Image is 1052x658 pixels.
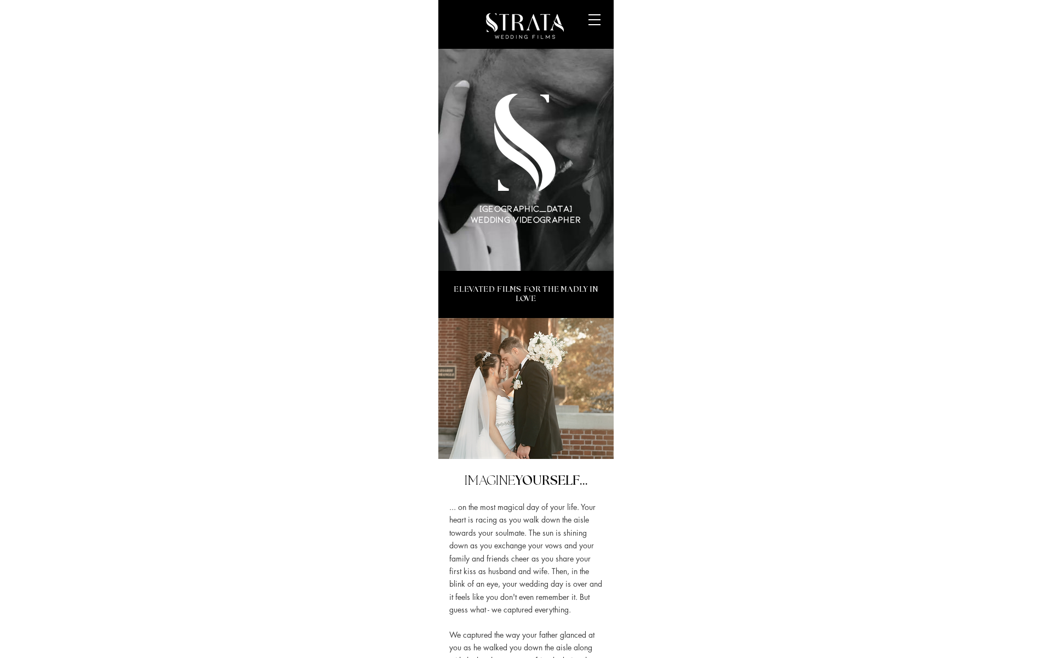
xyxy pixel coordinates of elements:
[494,94,556,191] img: LUX S TEST_edited.png
[465,474,516,488] span: IMAGINE
[449,502,602,615] span: ... on the most magical day of your life. Your heart is racing as you walk down the aisle towards...
[486,13,564,39] img: LUX STRATA TEST_edited.png
[516,474,588,487] span: YOURSELF...
[454,286,598,303] span: ELEVATED FILMS FOR THE MADLY IN LOVE
[582,9,607,30] div: Open navigation menu
[438,318,614,459] img: Film 1_edited_edited.png
[471,203,581,224] span: [GEOGRAPHIC_DATA] WEDDING VIDEOGRAPHER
